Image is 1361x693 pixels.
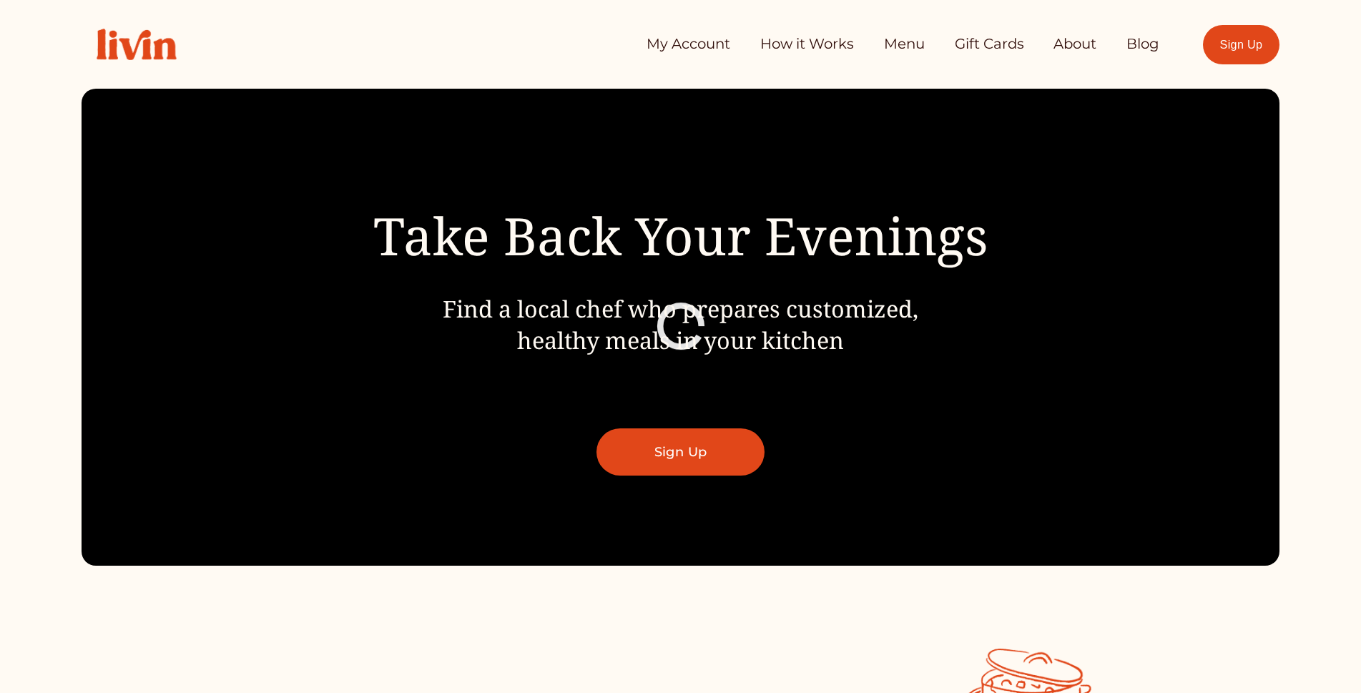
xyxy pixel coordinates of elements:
a: Sign Up [1203,25,1279,64]
a: Menu [884,30,925,59]
a: Blog [1126,30,1159,59]
a: About [1053,30,1096,59]
a: Gift Cards [955,30,1024,59]
span: Find a local chef who prepares customized, healthy meals in your kitchen [443,293,918,355]
a: My Account [647,30,730,59]
a: Sign Up [596,428,765,476]
a: How it Works [760,30,854,59]
img: Livin [82,14,192,75]
span: Take Back Your Evenings [373,200,988,270]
